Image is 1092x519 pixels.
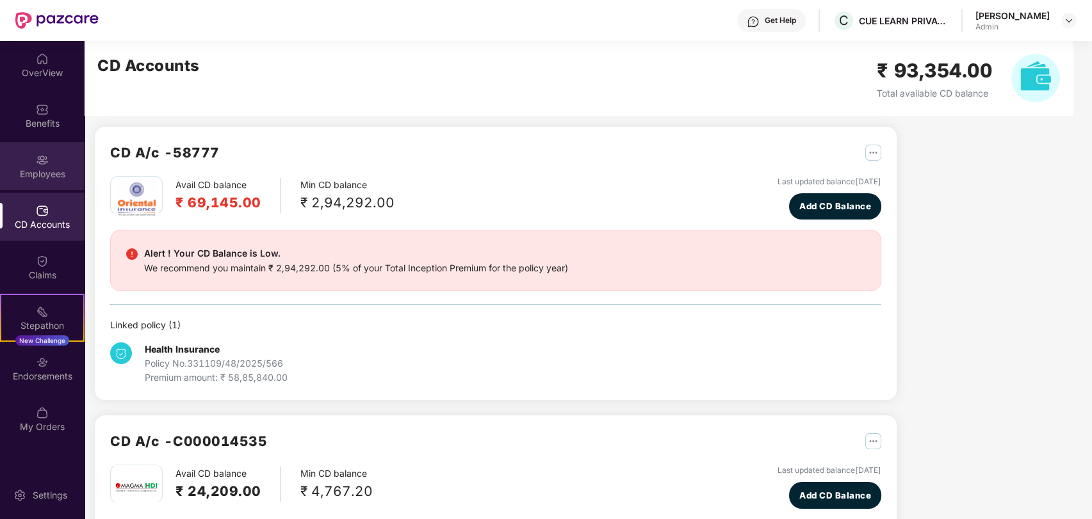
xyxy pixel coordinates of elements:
h2: CD Accounts [97,54,200,78]
button: Add CD Balance [789,193,881,220]
div: New Challenge [15,335,69,346]
div: Linked policy ( 1 ) [110,318,881,332]
h2: CD A/c - C000014535 [110,431,267,452]
img: svg+xml;base64,PHN2ZyBpZD0iRHJvcGRvd24tMzJ4MzIiIHhtbG5zPSJodHRwOi8vd3d3LnczLm9yZy8yMDAwL3N2ZyIgd2... [1064,15,1074,26]
h2: ₹ 69,145.00 [175,192,261,213]
img: svg+xml;base64,PHN2ZyBpZD0iRGFuZ2VyX2FsZXJ0IiBkYXRhLW5hbWU9IkRhbmdlciBhbGVydCIgeG1sbnM9Imh0dHA6Ly... [126,248,138,260]
div: Get Help [765,15,796,26]
img: New Pazcare Logo [15,12,99,29]
img: svg+xml;base64,PHN2ZyBpZD0iRW5kb3JzZW1lbnRzIiB4bWxucz0iaHR0cDovL3d3dy53My5vcmcvMjAwMC9zdmciIHdpZH... [36,356,49,369]
img: svg+xml;base64,PHN2ZyB4bWxucz0iaHR0cDovL3d3dy53My5vcmcvMjAwMC9zdmciIHdpZHRoPSIyNSIgaGVpZ2h0PSIyNS... [865,433,881,449]
h2: ₹ 93,354.00 [877,56,993,86]
div: ₹ 4,767.20 [300,481,373,502]
div: Min CD balance [300,178,395,213]
img: oi.png [114,177,159,221]
h2: ₹ 24,209.00 [175,481,261,502]
h2: CD A/c - 58777 [110,142,220,163]
div: Settings [29,489,71,502]
div: Last updated balance [DATE] [778,465,881,477]
img: svg+xml;base64,PHN2ZyBpZD0iSGVscC0zMngzMiIgeG1sbnM9Imh0dHA6Ly93d3cudzMub3JnLzIwMDAvc3ZnIiB3aWR0aD... [747,15,760,28]
img: svg+xml;base64,PHN2ZyBpZD0iQ2xhaW0iIHhtbG5zPSJodHRwOi8vd3d3LnczLm9yZy8yMDAwL3N2ZyIgd2lkdGg9IjIwIi... [36,255,49,267]
div: [PERSON_NAME] [975,10,1050,22]
img: svg+xml;base64,PHN2ZyBpZD0iQ0RfQWNjb3VudHMiIGRhdGEtbmFtZT0iQ0QgQWNjb3VudHMiIHhtbG5zPSJodHRwOi8vd3... [36,204,49,217]
div: We recommend you maintain ₹ 2,94,292.00 (5% of your Total Inception Premium for the policy year) [144,261,568,275]
div: Admin [975,22,1050,32]
div: Premium amount: ₹ 58,85,840.00 [145,371,288,385]
img: svg+xml;base64,PHN2ZyB4bWxucz0iaHR0cDovL3d3dy53My5vcmcvMjAwMC9zdmciIHdpZHRoPSIyNSIgaGVpZ2h0PSIyNS... [865,145,881,161]
img: svg+xml;base64,PHN2ZyB4bWxucz0iaHR0cDovL3d3dy53My5vcmcvMjAwMC9zdmciIHhtbG5zOnhsaW5rPSJodHRwOi8vd3... [1011,54,1060,102]
img: svg+xml;base64,PHN2ZyBpZD0iU2V0dGluZy0yMHgyMCIgeG1sbnM9Imh0dHA6Ly93d3cudzMub3JnLzIwMDAvc3ZnIiB3aW... [13,489,26,502]
div: Avail CD balance [175,178,281,213]
img: magma.png [114,465,159,510]
div: CUE LEARN PRIVATE LIMITED [859,15,949,27]
span: Add CD Balance [799,489,871,502]
div: Policy No. 331109/48/2025/566 [145,356,288,371]
img: svg+xml;base64,PHN2ZyBpZD0iQmVuZWZpdHMiIHhtbG5zPSJodHRwOi8vd3d3LnczLm9yZy8yMDAwL3N2ZyIgd2lkdGg9Ij... [36,103,49,116]
div: Avail CD balance [175,467,281,502]
div: ₹ 2,94,292.00 [300,192,395,213]
div: Stepathon [1,319,83,332]
button: Add CD Balance [789,482,881,509]
img: svg+xml;base64,PHN2ZyB4bWxucz0iaHR0cDovL3d3dy53My5vcmcvMjAwMC9zdmciIHdpZHRoPSIyMSIgaGVpZ2h0PSIyMC... [36,305,49,318]
div: Last updated balance [DATE] [778,176,881,188]
span: C [839,13,849,28]
div: Alert ! Your CD Balance is Low. [144,246,568,261]
b: Health Insurance [145,344,220,355]
span: Add CD Balance [799,200,871,213]
img: svg+xml;base64,PHN2ZyBpZD0iSG9tZSIgeG1sbnM9Imh0dHA6Ly93d3cudzMub3JnLzIwMDAvc3ZnIiB3aWR0aD0iMjAiIG... [36,52,49,65]
div: Min CD balance [300,467,373,502]
span: Total available CD balance [877,88,988,99]
img: svg+xml;base64,PHN2ZyBpZD0iTXlfT3JkZXJzIiBkYXRhLW5hbWU9Ik15IE9yZGVycyIgeG1sbnM9Imh0dHA6Ly93d3cudz... [36,406,49,419]
img: svg+xml;base64,PHN2ZyB4bWxucz0iaHR0cDovL3d3dy53My5vcmcvMjAwMC9zdmciIHdpZHRoPSIzNCIgaGVpZ2h0PSIzNC... [110,342,132,364]
img: svg+xml;base64,PHN2ZyBpZD0iRW1wbG95ZWVzIiB4bWxucz0iaHR0cDovL3d3dy53My5vcmcvMjAwMC9zdmciIHdpZHRoPS... [36,154,49,166]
